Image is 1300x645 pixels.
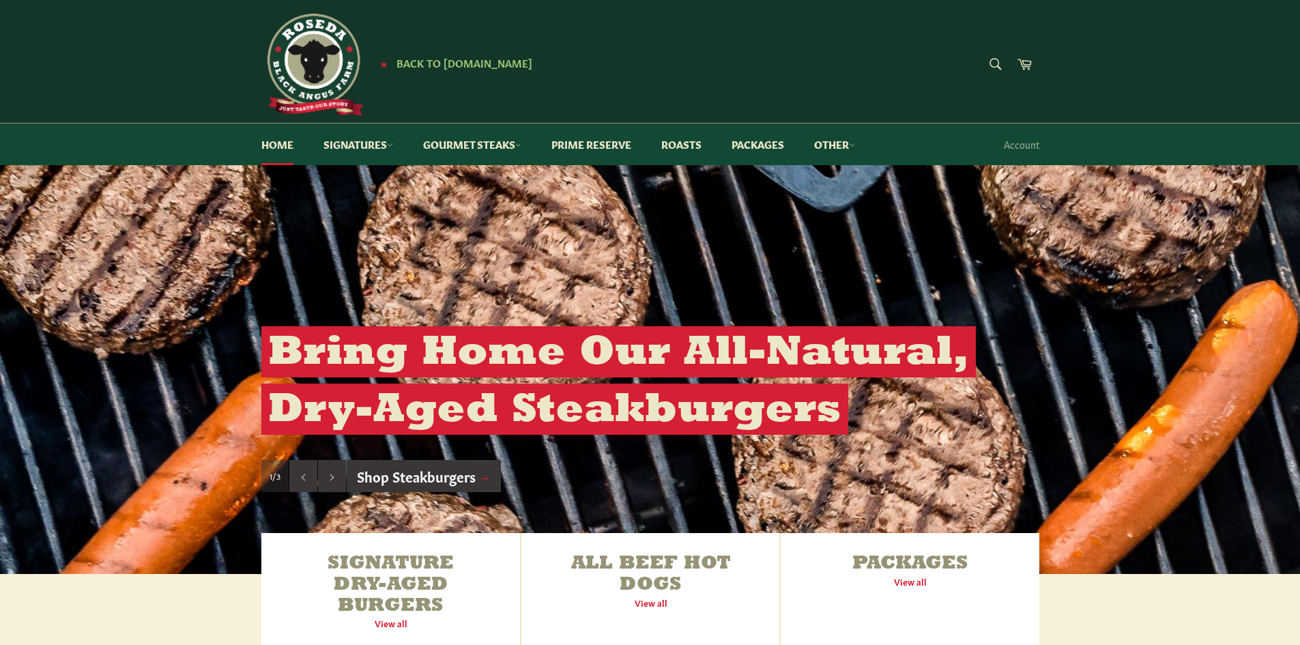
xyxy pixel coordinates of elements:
[289,460,317,493] button: Previous slide
[347,460,502,493] a: Shop Steakburgers
[800,124,869,165] a: Other
[310,124,407,165] a: Signatures
[318,460,346,493] button: Next slide
[270,470,280,482] span: 1/3
[261,326,976,435] h2: Bring Home Our All-Natural, Dry-Aged Steakburgers
[248,124,307,165] a: Home
[261,14,364,116] img: Roseda Beef
[718,124,798,165] a: Packages
[538,124,645,165] a: Prime Reserve
[478,466,491,485] span: →
[380,58,388,69] span: ★
[409,124,535,165] a: Gourmet Steaks
[373,58,532,69] a: ★ Back to [DOMAIN_NAME]
[648,124,715,165] a: Roasts
[261,460,289,493] div: Slide 1, current
[396,55,532,70] span: Back to [DOMAIN_NAME]
[997,124,1046,164] a: Account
